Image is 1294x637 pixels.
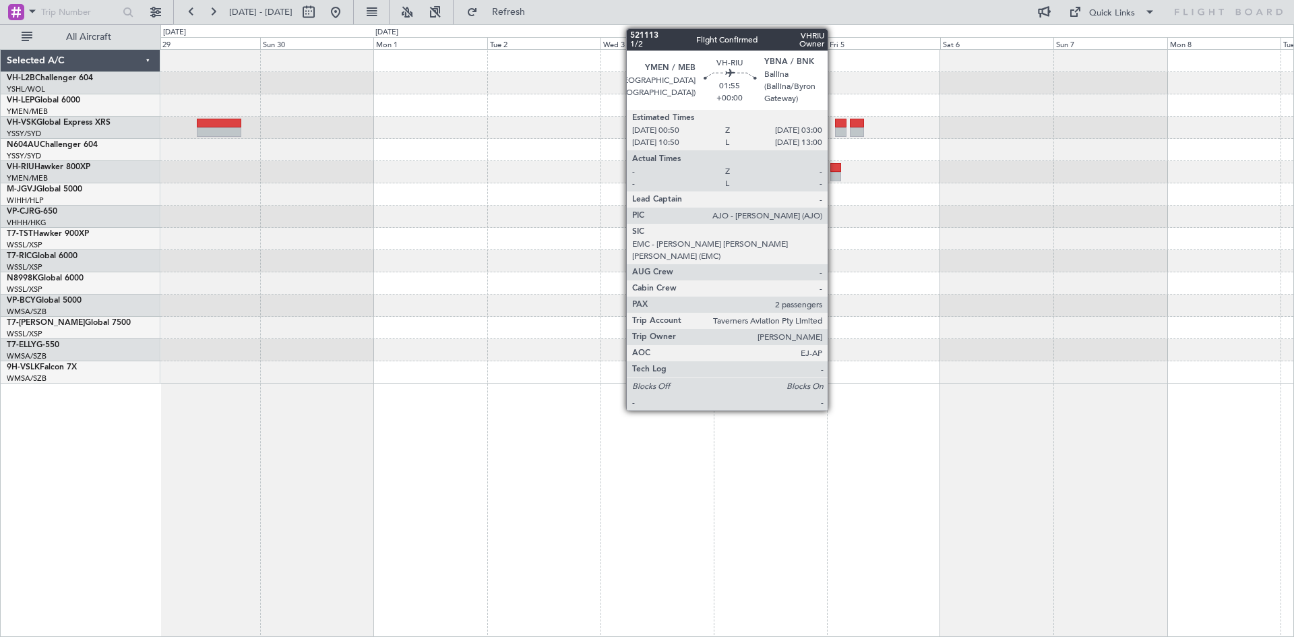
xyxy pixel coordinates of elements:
a: N8998KGlobal 6000 [7,274,84,282]
a: VP-BCYGlobal 5000 [7,297,82,305]
div: Sun 30 [260,37,373,49]
button: Quick Links [1062,1,1162,23]
div: [DATE] [163,27,186,38]
span: N604AU [7,141,40,149]
div: Quick Links [1089,7,1135,20]
a: WSSL/XSP [7,329,42,339]
input: Trip Number [41,2,119,22]
a: T7-RICGlobal 6000 [7,252,78,260]
div: Fri 5 [827,37,940,49]
a: WIHH/HLP [7,195,44,206]
a: WSSL/XSP [7,240,42,250]
span: VH-VSK [7,119,36,127]
span: T7-ELLY [7,341,36,349]
div: Sun 7 [1053,37,1167,49]
div: Wed 3 [600,37,714,49]
div: Mon 1 [373,37,487,49]
span: All Aircraft [35,32,142,42]
a: T7-[PERSON_NAME]Global 7500 [7,319,131,327]
span: N8998K [7,274,38,282]
button: Refresh [460,1,541,23]
a: YSSY/SYD [7,129,41,139]
div: Tue 2 [487,37,600,49]
span: VH-RIU [7,163,34,171]
div: Sat 6 [940,37,1053,49]
div: Thu 4 [714,37,827,49]
button: All Aircraft [15,26,146,48]
a: N604AUChallenger 604 [7,141,98,149]
span: VP-CJR [7,208,34,216]
div: Sat 29 [147,37,260,49]
span: [DATE] - [DATE] [229,6,292,18]
a: WSSL/XSP [7,262,42,272]
span: Refresh [481,7,537,17]
a: VHHH/HKG [7,218,47,228]
a: YSSY/SYD [7,151,41,161]
a: WMSA/SZB [7,351,47,361]
div: [DATE] [375,27,398,38]
a: VH-RIUHawker 800XP [7,163,90,171]
span: VH-LEP [7,96,34,104]
a: VH-LEPGlobal 6000 [7,96,80,104]
span: T7-[PERSON_NAME] [7,319,85,327]
a: YMEN/MEB [7,173,48,183]
span: T7-RIC [7,252,32,260]
a: T7-TSTHawker 900XP [7,230,89,238]
a: YSHL/WOL [7,84,45,94]
div: Mon 8 [1167,37,1281,49]
span: VP-BCY [7,297,36,305]
a: VH-L2BChallenger 604 [7,74,93,82]
span: 9H-VSLK [7,363,40,371]
a: WMSA/SZB [7,307,47,317]
a: VP-CJRG-650 [7,208,57,216]
a: T7-ELLYG-550 [7,341,59,349]
a: 9H-VSLKFalcon 7X [7,363,77,371]
a: WMSA/SZB [7,373,47,384]
a: WSSL/XSP [7,284,42,295]
a: VH-VSKGlobal Express XRS [7,119,111,127]
span: T7-TST [7,230,33,238]
span: VH-L2B [7,74,35,82]
a: YMEN/MEB [7,107,48,117]
a: M-JGVJGlobal 5000 [7,185,82,193]
span: M-JGVJ [7,185,36,193]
